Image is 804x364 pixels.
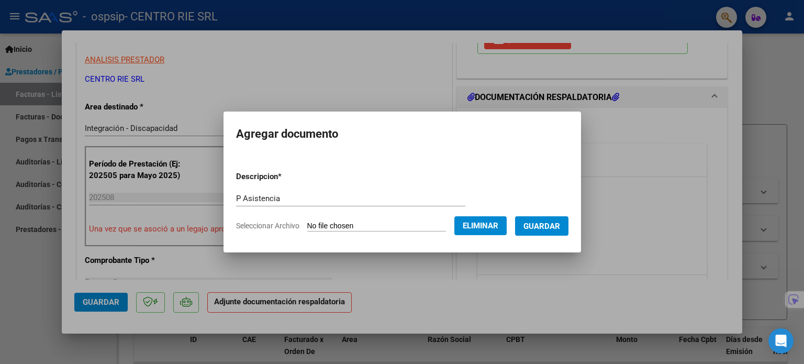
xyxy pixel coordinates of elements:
h2: Agregar documento [236,124,568,144]
span: Guardar [523,222,560,231]
button: Eliminar [454,216,507,235]
span: Seleccionar Archivo [236,222,299,230]
div: Open Intercom Messenger [768,328,794,354]
p: Descripcion [236,171,336,183]
span: Eliminar [463,221,498,230]
button: Guardar [515,216,568,236]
